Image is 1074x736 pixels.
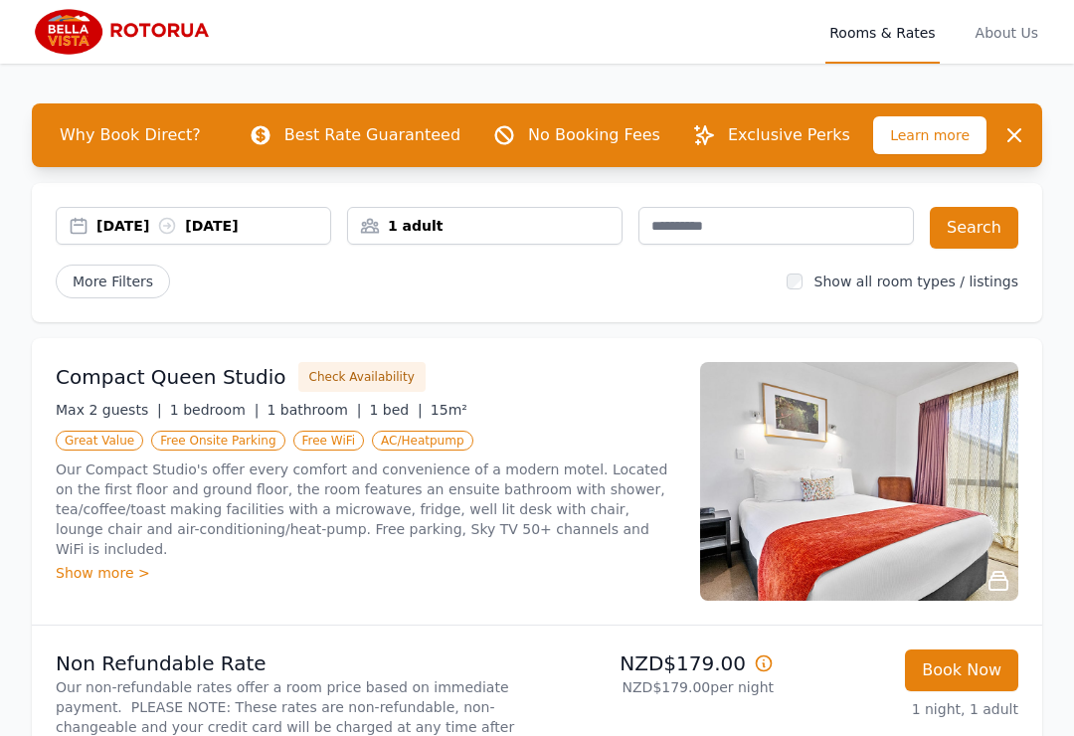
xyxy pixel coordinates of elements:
[56,402,162,418] span: Max 2 guests |
[930,207,1018,249] button: Search
[372,431,472,451] span: AC/Heatpump
[348,216,622,236] div: 1 adult
[814,274,1018,289] label: Show all room types / listings
[545,649,774,677] p: NZD$179.00
[170,402,260,418] span: 1 bedroom |
[545,677,774,697] p: NZD$179.00 per night
[96,216,330,236] div: [DATE] [DATE]
[905,649,1018,691] button: Book Now
[56,265,170,298] span: More Filters
[32,8,224,56] img: Bella Vista Rotorua
[528,123,660,147] p: No Booking Fees
[56,649,529,677] p: Non Refundable Rate
[790,699,1018,719] p: 1 night, 1 adult
[56,431,143,451] span: Great Value
[293,431,365,451] span: Free WiFi
[284,123,460,147] p: Best Rate Guaranteed
[56,460,676,559] p: Our Compact Studio's offer every comfort and convenience of a modern motel. Located on the first ...
[728,123,850,147] p: Exclusive Perks
[267,402,361,418] span: 1 bathroom |
[431,402,467,418] span: 15m²
[151,431,284,451] span: Free Onsite Parking
[56,363,286,391] h3: Compact Queen Studio
[873,116,986,154] span: Learn more
[298,362,426,392] button: Check Availability
[369,402,422,418] span: 1 bed |
[44,115,217,155] span: Why Book Direct?
[56,563,676,583] div: Show more >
